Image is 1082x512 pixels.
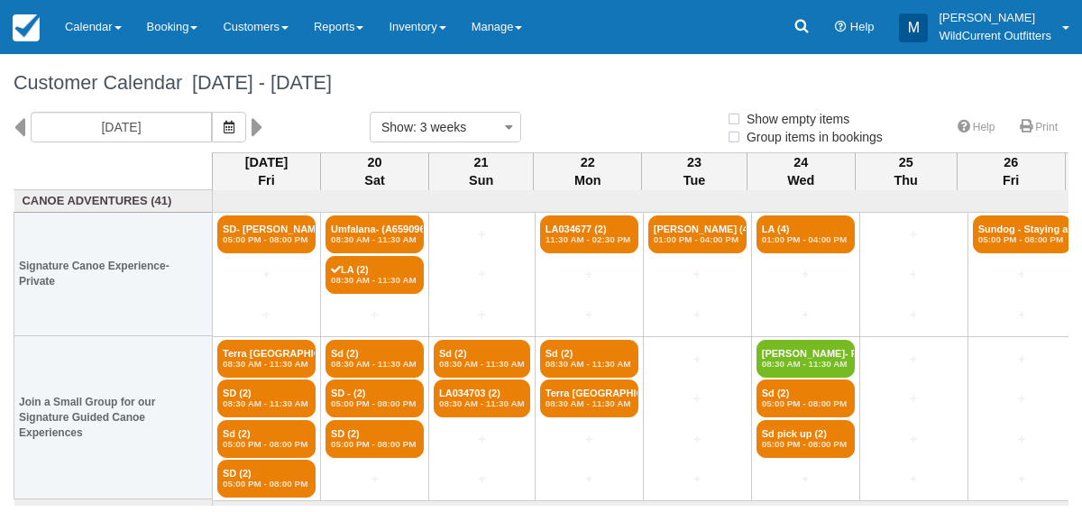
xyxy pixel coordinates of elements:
[973,389,1071,408] a: +
[217,420,316,458] a: Sd (2)05:00 PM - 08:00 PM
[957,152,1065,190] th: 26 Fri
[654,234,741,245] em: 01:00 PM - 04:00 PM
[899,14,928,42] div: M
[648,306,747,325] a: +
[434,470,530,489] a: +
[747,152,855,190] th: 24 Wed
[223,439,310,450] em: 05:00 PM - 08:00 PM
[413,120,466,134] span: : 3 weeks
[1009,114,1068,141] a: Print
[540,470,638,489] a: +
[326,470,424,489] a: +
[223,398,310,409] em: 08:30 AM - 11:30 AM
[835,22,847,33] i: Help
[434,265,530,284] a: +
[973,350,1071,369] a: +
[865,389,963,408] a: +
[540,430,638,449] a: +
[326,215,424,253] a: Umfalana- (A659096) (2)08:30 AM - 11:30 AM
[223,479,310,489] em: 05:00 PM - 08:00 PM
[865,470,963,489] a: +
[865,265,963,284] a: +
[855,152,957,190] th: 25 Thu
[331,359,418,370] em: 08:30 AM - 11:30 AM
[326,340,424,378] a: Sd (2)08:30 AM - 11:30 AM
[223,359,310,370] em: 08:30 AM - 11:30 AM
[865,306,963,325] a: +
[326,379,424,417] a: SD - (2)05:00 PM - 08:00 PM
[331,398,418,409] em: 05:00 PM - 08:00 PM
[370,112,521,142] button: Show: 3 weeks
[546,398,633,409] em: 08:30 AM - 11:30 AM
[326,306,424,325] a: +
[726,130,897,142] span: Group items in bookings
[756,420,855,458] a: Sd pick up (2)05:00 PM - 08:00 PM
[429,152,534,190] th: 21 Sun
[648,470,747,489] a: +
[381,120,413,134] span: Show
[434,306,530,325] a: +
[534,152,642,190] th: 22 Mon
[648,265,747,284] a: +
[540,265,638,284] a: +
[14,336,213,499] th: Join a Small Group for our Signature Guided Canoe Experiences
[726,105,861,133] label: Show empty items
[14,213,213,336] th: Signature Canoe Experience- Private
[973,430,1071,449] a: +
[865,225,963,244] a: +
[439,359,525,370] em: 08:30 AM - 11:30 AM
[648,389,747,408] a: +
[762,398,849,409] em: 05:00 PM - 08:00 PM
[223,234,310,245] em: 05:00 PM - 08:00 PM
[642,152,747,190] th: 23 Tue
[756,340,855,378] a: [PERSON_NAME]- Pick up (2)08:30 AM - 11:30 AM
[973,470,1071,489] a: +
[19,193,208,210] a: Canoe Adventures (41)
[726,112,864,124] span: Show empty items
[648,350,747,369] a: +
[865,430,963,449] a: +
[850,20,875,33] span: Help
[756,215,855,253] a: LA (4)01:00 PM - 04:00 PM
[217,215,316,253] a: SD- [PERSON_NAME] (4)05:00 PM - 08:00 PM
[865,350,963,369] a: +
[439,398,525,409] em: 08:30 AM - 11:30 AM
[326,256,424,294] a: LA (2)08:30 AM - 11:30 AM
[331,275,418,286] em: 08:30 AM - 11:30 AM
[217,340,316,378] a: Terra [GEOGRAPHIC_DATA]- Naïma (2)08:30 AM - 11:30 AM
[434,379,530,417] a: LA034703 (2)08:30 AM - 11:30 AM
[756,306,855,325] a: +
[213,152,321,190] th: [DATE] Fri
[321,152,429,190] th: 20 Sat
[540,215,638,253] a: LA034677 (2)11:30 AM - 02:30 PM
[939,27,1051,45] p: WildCurrent Outfitters
[546,234,633,245] em: 11:30 AM - 02:30 PM
[331,439,418,450] em: 05:00 PM - 08:00 PM
[540,306,638,325] a: +
[648,430,747,449] a: +
[726,123,894,151] label: Group items in bookings
[947,114,1006,141] a: Help
[756,379,855,417] a: Sd (2)05:00 PM - 08:00 PM
[217,306,316,325] a: +
[648,215,747,253] a: [PERSON_NAME] (4)01:00 PM - 04:00 PM
[756,265,855,284] a: +
[546,359,633,370] em: 08:30 AM - 11:30 AM
[939,9,1051,27] p: [PERSON_NAME]
[13,14,40,41] img: checkfront-main-nav-mini-logo.png
[756,470,855,489] a: +
[540,340,638,378] a: Sd (2)08:30 AM - 11:30 AM
[540,379,638,417] a: Terra [GEOGRAPHIC_DATA] - SCALA08:30 AM - 11:30 AM
[762,439,849,450] em: 05:00 PM - 08:00 PM
[331,234,418,245] em: 08:30 AM - 11:30 AM
[14,72,1068,94] h1: Customer Calendar
[217,265,316,284] a: +
[434,340,530,378] a: Sd (2)08:30 AM - 11:30 AM
[434,225,530,244] a: +
[978,234,1066,245] em: 05:00 PM - 08:00 PM
[217,379,316,417] a: SD (2)08:30 AM - 11:30 AM
[973,215,1071,253] a: Sundog - Staying at (6)05:00 PM - 08:00 PM
[762,359,849,370] em: 08:30 AM - 11:30 AM
[217,460,316,498] a: SD (2)05:00 PM - 08:00 PM
[973,306,1071,325] a: +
